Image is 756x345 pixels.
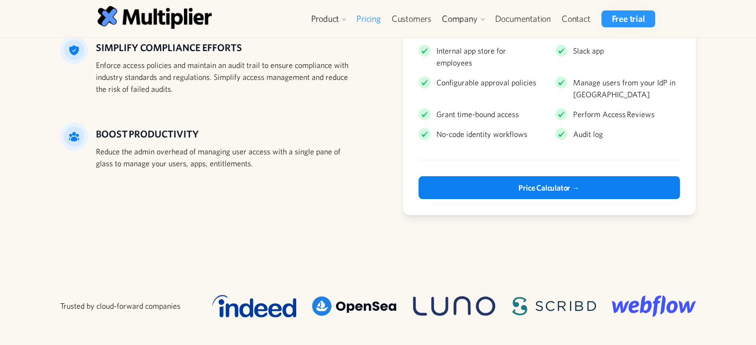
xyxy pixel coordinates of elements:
[436,76,536,88] div: Configurable approval policies
[556,10,596,27] a: Contact
[96,40,354,55] h5: Simplify compliance efforts
[96,145,354,169] div: Reduce the admin overhead of managing user access with a single pane of glass to manage your user...
[412,296,496,317] img: Company logo
[573,76,680,100] div: Manage users from your IdP in [GEOGRAPHIC_DATA]
[489,10,556,27] a: Documentation
[306,10,351,27] div: Product
[512,297,596,316] img: Company logo
[351,10,386,27] a: Pricing
[60,301,180,311] div: Trusted by cloud-forward companies
[437,10,490,27] div: Company
[436,45,543,69] div: Internal app store for employees
[419,176,680,199] a: Price Calculator →
[436,128,527,140] div: No-code identity workflows
[96,127,354,141] h5: BOOST PRODUCTIVITY
[442,13,478,25] div: Company
[311,13,339,25] div: Product
[573,128,603,140] div: Audit log
[96,59,354,95] div: Enforce access policies and maintain an audit trail to ensure compliance with industry standards ...
[601,10,655,27] a: Free trial
[573,108,655,120] div: Perform Access Reviews
[573,45,604,57] div: Slack app
[386,10,437,27] a: Customers
[312,296,396,316] img: Company logo
[212,295,296,317] img: Company logo
[612,295,696,317] img: Company logo
[518,182,579,194] div: Price Calculator →
[436,108,519,120] div: Grant time-bound access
